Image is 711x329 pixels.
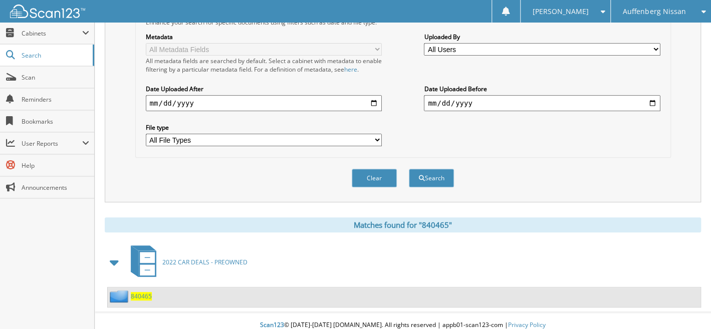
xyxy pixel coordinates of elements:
a: here [344,65,357,74]
span: Scan [22,73,89,82]
span: 2022 CAR DEALS - PREOWNED [162,258,248,266]
span: Announcements [22,183,89,192]
img: scan123-logo-white.svg [10,5,85,18]
span: User Reports [22,139,82,148]
button: Clear [352,169,397,187]
label: File type [146,123,382,132]
span: Scan123 [260,320,284,329]
span: Bookmarks [22,117,89,126]
label: Uploaded By [424,33,660,41]
input: end [424,95,660,111]
label: Date Uploaded Before [424,85,660,93]
span: [PERSON_NAME] [533,9,589,15]
button: Search [409,169,454,187]
label: Metadata [146,33,382,41]
input: start [146,95,382,111]
label: Date Uploaded After [146,85,382,93]
a: 840465 [131,292,152,300]
a: 2022 CAR DEALS - PREOWNED [125,242,248,282]
span: Auffenberg Nissan [623,9,685,15]
div: Matches found for "840465" [105,217,701,232]
span: Search [22,51,88,60]
span: Reminders [22,95,89,104]
div: All metadata fields are searched by default. Select a cabinet with metadata to enable filtering b... [146,57,382,74]
a: Privacy Policy [508,320,546,329]
img: folder2.png [110,290,131,302]
span: Cabinets [22,29,82,38]
span: Help [22,161,89,170]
